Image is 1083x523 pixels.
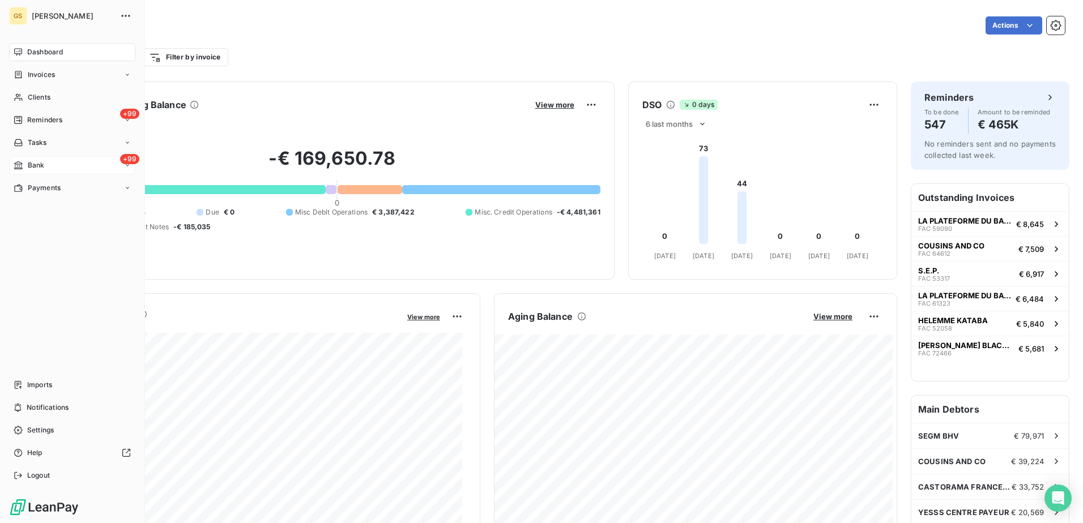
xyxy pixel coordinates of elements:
a: Settings [9,421,135,439]
span: 6 last months [646,119,693,128]
tspan: [DATE] [847,252,868,260]
button: View more [810,311,856,321]
span: FAC 53317 [918,275,950,282]
span: FAC 52058 [918,325,952,332]
span: View more [535,100,574,109]
button: LA PLATEFORME DU BATIMENT PDBFAC 59090€ 8,645 [911,211,1069,236]
span: € 7,509 [1018,245,1044,254]
span: COUSINS AND CO [918,241,984,250]
h6: Reminders [924,91,974,104]
span: € 3,387,422 [372,207,415,217]
a: Help [9,444,135,462]
span: S.E.P. [918,266,939,275]
button: View more [532,100,578,110]
span: -€ 185,035 [173,222,211,232]
span: Payments [28,183,61,193]
span: € 79,971 [1014,431,1044,440]
span: Due [206,207,219,217]
span: Tasks [28,138,47,148]
div: GS [9,7,27,25]
span: Misc. Credit Operations [475,207,552,217]
h6: Main Debtors [911,396,1069,423]
span: +99 [120,109,139,119]
span: Bank [28,160,45,170]
tspan: [DATE] [770,252,791,260]
button: Filter by invoice [142,48,228,66]
tspan: [DATE] [808,252,830,260]
span: € 39,224 [1011,457,1044,466]
a: Clients [9,88,135,106]
h4: € 465K [978,115,1051,134]
span: € 8,645 [1016,220,1044,229]
span: View more [813,312,852,321]
span: Reminders [27,115,62,125]
span: CASTORAMA FRANCE SAS [918,482,1012,491]
span: [PERSON_NAME] BLACK LIMITED [918,341,1014,350]
span: € 33,752 [1012,482,1044,491]
span: € 5,681 [1018,344,1044,353]
span: LA PLATEFORME DU BATIMENT PDB [918,216,1012,225]
span: Dashboard [27,47,63,57]
span: HELEMME KATABA [918,316,988,325]
span: FAC 61323 [918,300,950,307]
button: S.E.P.FAC 53317€ 6,917 [911,261,1069,286]
span: COUSINS AND CO [918,457,986,466]
a: +99Reminders [9,111,135,129]
h6: DSO [642,98,662,112]
span: View more [407,313,440,321]
span: No reminders sent and no payments collected last week. [924,139,1056,160]
h2: -€ 169,650.78 [64,147,600,181]
h4: 547 [924,115,959,134]
button: HELEMME KATABAFAC 52058€ 5,840 [911,311,1069,336]
button: COUSINS AND COFAC 64612€ 7,509 [911,236,1069,261]
a: Tasks [9,134,135,152]
button: View more [404,311,444,321]
span: € 5,840 [1016,319,1044,328]
span: SEGM BHV [918,431,959,440]
span: YESSS CENTRE PAYEUR [918,508,1009,517]
span: FAC 64612 [918,250,950,257]
a: Invoices [9,66,135,84]
span: Settings [27,425,54,435]
span: Invoices [28,70,55,80]
span: FAC 59090 [918,225,952,232]
button: [PERSON_NAME] BLACK LIMITEDFAC 72466€ 5,681 [911,336,1069,361]
h6: Outstanding Invoices [911,184,1069,211]
span: Clients [28,92,50,102]
span: Logout [27,470,50,481]
span: Help [27,448,42,458]
h6: Aging Balance [508,310,573,323]
span: FAC 72466 [918,350,952,357]
span: Misc Debit Operations [295,207,368,217]
a: Dashboard [9,43,135,61]
tspan: [DATE] [654,252,676,260]
a: Imports [9,376,135,394]
span: € 0 [224,207,234,217]
span: Notifications [27,402,69,413]
span: To be done [924,109,959,115]
span: Monthly Revenue [64,321,399,333]
a: Payments [9,179,135,197]
span: Amount to be reminded [978,109,1051,115]
span: LA PLATEFORME DU BATIMENT PDB [918,291,1011,300]
img: Logo LeanPay [9,498,79,516]
button: LA PLATEFORME DU BATIMENT PDBFAC 61323€ 6,484 [911,286,1069,311]
span: € 20,569 [1011,508,1044,517]
div: Open Intercom Messenger [1044,485,1072,512]
span: Imports [27,380,52,390]
tspan: [DATE] [731,252,753,260]
span: € 6,917 [1019,269,1044,278]
a: +99Bank [9,156,135,174]
span: -€ 4,481,361 [557,207,600,217]
span: +99 [120,154,139,164]
button: Actions [986,16,1042,35]
span: 0 days [680,100,718,110]
tspan: [DATE] [693,252,714,260]
span: 0 [335,198,339,207]
span: [PERSON_NAME] [32,11,113,20]
span: € 6,484 [1016,294,1044,303]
